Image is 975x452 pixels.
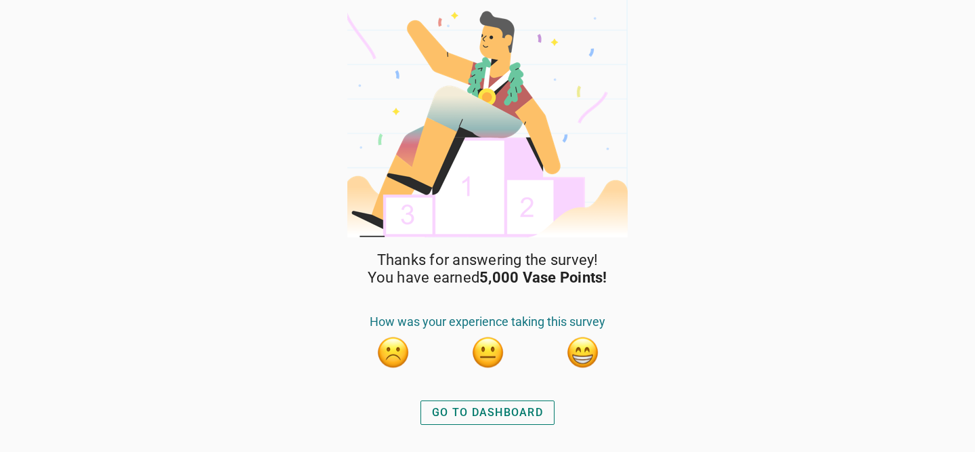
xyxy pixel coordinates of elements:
[479,269,607,286] strong: 5,000 Vase Points!
[377,251,599,269] span: Thanks for answering the survey!
[368,269,607,287] span: You have earned
[345,314,630,336] div: How was your experience taking this survey
[420,400,555,425] button: GO TO DASHBOARD
[432,405,543,421] div: GO TO DASHBOARD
